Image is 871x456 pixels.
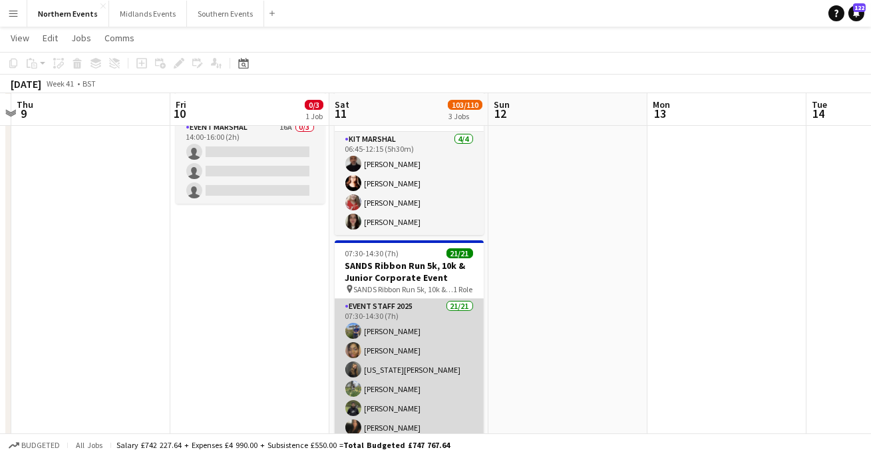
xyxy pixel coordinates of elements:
div: BST [83,79,96,89]
button: Budgeted [7,438,62,453]
a: Jobs [66,29,96,47]
h3: SANDS Ribbon Run 5k, 10k & Junior Corporate Event [335,260,484,284]
span: 9 [15,106,33,121]
span: 11 [333,106,349,121]
a: Comms [99,29,140,47]
span: 07:30-14:30 (7h) [345,248,399,258]
span: SANDS Ribbon Run 5k, 10k & Junior Corporate Event [354,284,454,294]
span: Tue [812,99,827,111]
span: Budgeted [21,441,60,450]
span: Week 41 [44,79,77,89]
div: Salary £742 227.64 + Expenses £4 990.00 + Subsistence £550.00 = [116,440,450,450]
div: 3 Jobs [448,111,482,121]
button: Southern Events [187,1,264,27]
app-job-card: 06:45-12:15 (5h30m)4/4RT Kit Assistant - Everton 10k Everton 10k1 RoleKit Marshal4/406:45-12:15 (... [335,73,484,235]
span: 21/21 [446,248,473,258]
span: 13 [651,106,670,121]
span: All jobs [73,440,105,450]
span: 0/3 [305,100,323,110]
a: Edit [37,29,63,47]
span: Thu [17,99,33,111]
span: 10 [174,106,186,121]
span: Edit [43,32,58,44]
button: Northern Events [27,1,109,27]
span: Fri [176,99,186,111]
a: View [5,29,35,47]
span: 1 Role [454,284,473,294]
span: 14 [810,106,827,121]
div: [DATE] [11,77,41,91]
span: 12 [492,106,510,121]
span: View [11,32,29,44]
span: Comms [104,32,134,44]
app-job-card: 14:00-16:00 (2h)0/3Everton 10k - Set Up Everton 10k - Set Up Day1 RoleEvent Marshal16A0/314:00-16... [176,73,325,204]
a: 122 [848,5,864,21]
app-job-card: 07:30-14:30 (7h)21/21SANDS Ribbon Run 5k, 10k & Junior Corporate Event SANDS Ribbon Run 5k, 10k &... [335,240,484,437]
span: Sat [335,99,349,111]
app-card-role: Kit Marshal4/406:45-12:15 (5h30m)[PERSON_NAME][PERSON_NAME][PERSON_NAME][PERSON_NAME] [335,132,484,235]
span: Mon [653,99,670,111]
span: Total Budgeted £747 767.64 [343,440,450,450]
span: 122 [853,3,866,12]
span: 103/110 [448,100,482,110]
button: Midlands Events [109,1,187,27]
span: Jobs [71,32,91,44]
app-card-role: Event Marshal16A0/314:00-16:00 (2h) [176,120,325,204]
div: 1 Job [305,111,323,121]
span: Sun [494,99,510,111]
